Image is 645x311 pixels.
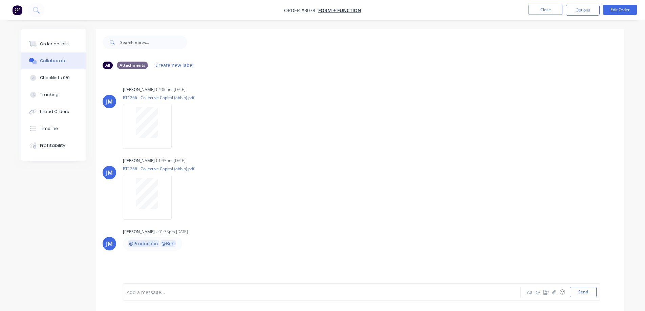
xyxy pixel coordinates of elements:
button: Checklists 0/0 [21,69,86,86]
button: ☺ [558,288,566,296]
div: Collaborate [40,58,67,64]
a: Form + Function [318,7,361,14]
div: JM [106,240,113,248]
span: @Production [128,240,159,247]
p: RT1266 - Collective Capital (abbin).pdf [123,95,194,101]
span: Order #3078 - [284,7,318,14]
button: Edit Order [603,5,637,15]
div: 04:06pm [DATE] [156,87,186,93]
p: RT1266 - Collective Capital (abbin).pdf [123,166,194,172]
div: - 01:35pm [DATE] [156,229,188,235]
button: Aa [526,288,534,296]
div: [PERSON_NAME] [123,229,155,235]
div: Order details [40,41,69,47]
div: Profitability [40,142,65,149]
img: Factory [12,5,22,15]
button: Linked Orders [21,103,86,120]
button: Tracking [21,86,86,103]
span: @Ben [160,240,176,247]
button: Collaborate [21,52,86,69]
div: Checklists 0/0 [40,75,70,81]
div: Timeline [40,126,58,132]
button: Options [566,5,600,16]
div: Linked Orders [40,109,69,115]
div: Attachments [117,62,148,69]
button: Send [570,287,597,297]
button: Close [529,5,562,15]
div: [PERSON_NAME] [123,87,155,93]
button: Order details [21,36,86,52]
div: All [103,62,113,69]
div: 01:35pm [DATE] [156,158,186,164]
button: @ [534,288,542,296]
button: Profitability [21,137,86,154]
div: JM [106,169,113,177]
div: Tracking [40,92,59,98]
input: Search notes... [120,36,187,49]
iframe: Intercom live chat [622,288,638,304]
button: Timeline [21,120,86,137]
div: JM [106,97,113,106]
button: Create new label [152,61,197,70]
div: [PERSON_NAME] [123,158,155,164]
